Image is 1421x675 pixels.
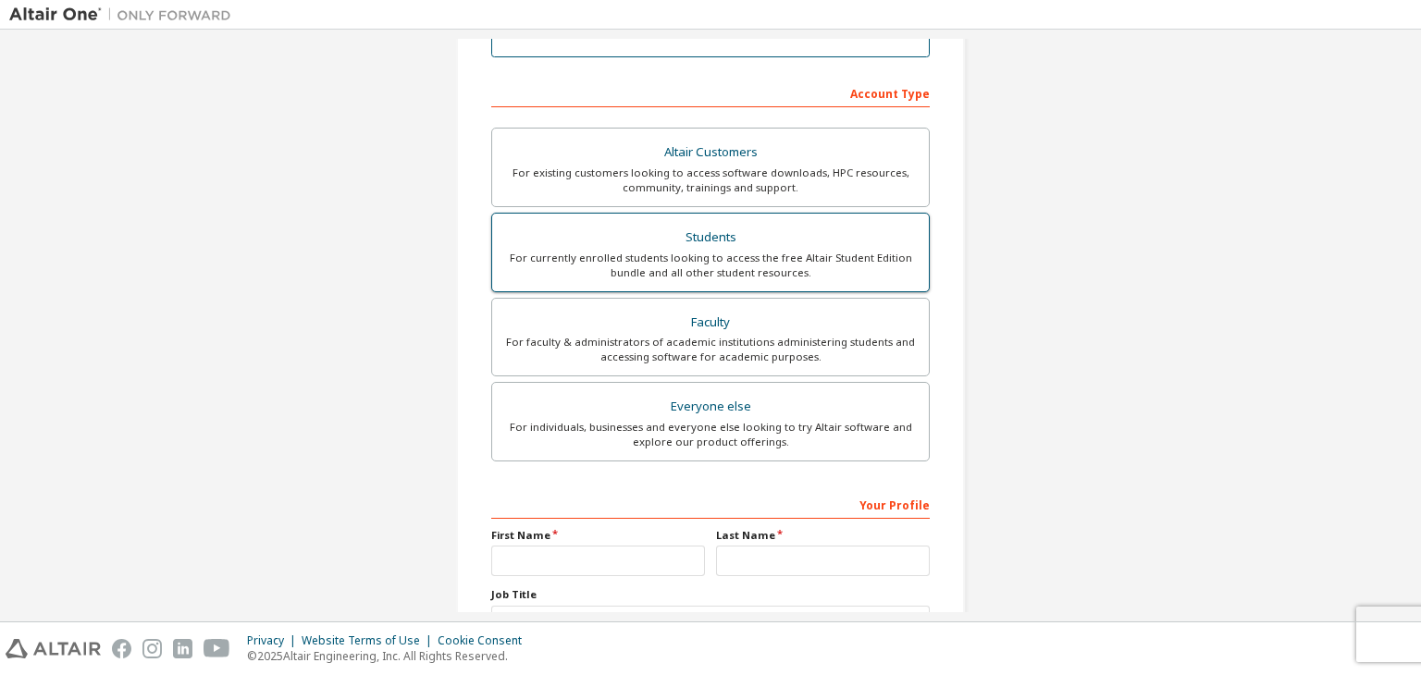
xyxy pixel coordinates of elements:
div: For existing customers looking to access software downloads, HPC resources, community, trainings ... [503,166,918,195]
div: Website Terms of Use [302,633,438,648]
div: Altair Customers [503,140,918,166]
img: instagram.svg [142,639,162,658]
img: facebook.svg [112,639,131,658]
div: For currently enrolled students looking to access the free Altair Student Edition bundle and all ... [503,251,918,280]
div: Faculty [503,310,918,336]
label: Job Title [491,587,930,602]
label: First Name [491,528,705,543]
label: Last Name [716,528,930,543]
img: altair_logo.svg [6,639,101,658]
img: youtube.svg [204,639,230,658]
p: © 2025 Altair Engineering, Inc. All Rights Reserved. [247,648,533,664]
div: Your Profile [491,489,930,519]
div: Everyone else [503,394,918,420]
div: Students [503,225,918,251]
img: Altair One [9,6,241,24]
div: Account Type [491,78,930,107]
div: Cookie Consent [438,633,533,648]
img: linkedin.svg [173,639,192,658]
div: For faculty & administrators of academic institutions administering students and accessing softwa... [503,335,918,364]
div: For individuals, businesses and everyone else looking to try Altair software and explore our prod... [503,420,918,449]
div: Privacy [247,633,302,648]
